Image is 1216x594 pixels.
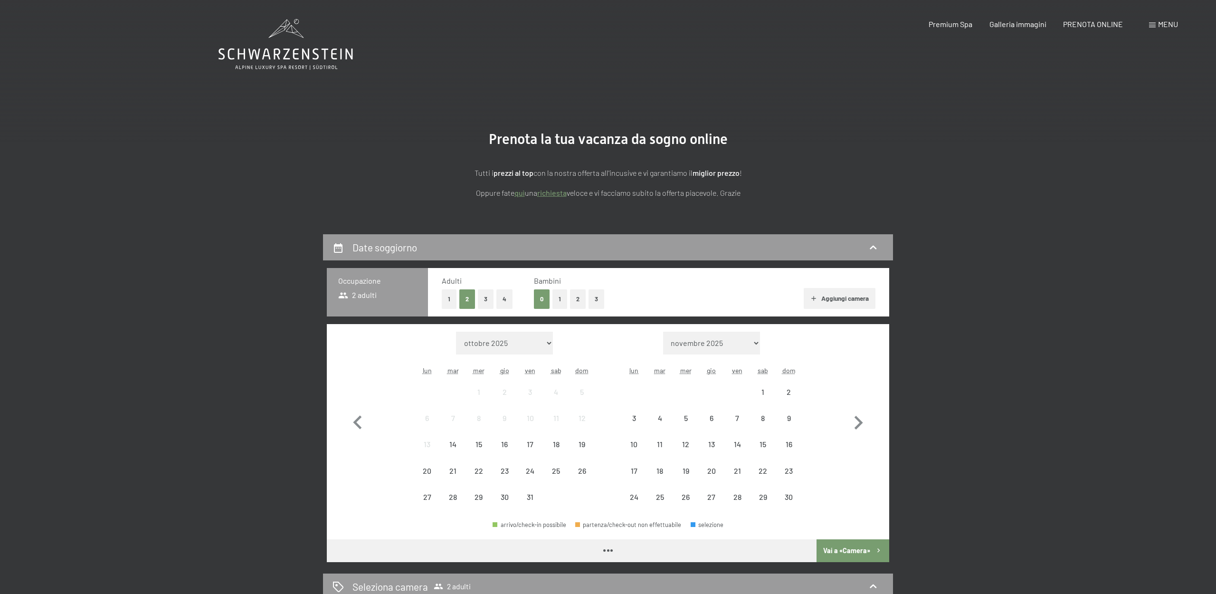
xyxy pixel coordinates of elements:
[466,484,492,510] div: Wed Oct 29 2025
[777,441,801,464] div: 16
[673,484,698,510] div: arrivo/check-in non effettuabile
[440,484,465,510] div: arrivo/check-in non effettuabile
[724,484,750,510] div: arrivo/check-in non effettuabile
[518,414,542,438] div: 10
[750,458,776,483] div: Sat Nov 22 2025
[440,405,465,431] div: arrivo/check-in non effettuabile
[621,458,647,483] div: Mon Nov 17 2025
[750,379,776,405] div: Sat Nov 01 2025
[466,484,492,510] div: arrivo/check-in non effettuabile
[440,431,465,457] div: Tue Oct 14 2025
[699,458,724,483] div: arrivo/check-in non effettuabile
[750,458,776,483] div: arrivo/check-in non effettuabile
[517,379,543,405] div: Fri Oct 03 2025
[751,388,775,412] div: 1
[750,431,776,457] div: Sat Nov 15 2025
[622,467,646,491] div: 17
[673,405,698,431] div: Wed Nov 05 2025
[492,379,517,405] div: Thu Oct 02 2025
[543,431,569,457] div: Sat Oct 18 2025
[525,366,535,374] abbr: venerdì
[518,493,542,517] div: 31
[534,289,550,309] button: 0
[543,405,569,431] div: Sat Oct 11 2025
[466,405,492,431] div: arrivo/check-in non effettuabile
[517,379,543,405] div: arrivo/check-in non effettuabile
[758,366,768,374] abbr: sabato
[493,467,516,491] div: 23
[673,458,698,483] div: Wed Nov 19 2025
[570,414,594,438] div: 12
[621,484,647,510] div: Mon Nov 24 2025
[647,405,673,431] div: Tue Nov 04 2025
[543,431,569,457] div: arrivo/check-in non effettuabile
[575,366,589,374] abbr: domenica
[725,493,749,517] div: 28
[447,366,459,374] abbr: martedì
[442,289,456,309] button: 1
[423,366,432,374] abbr: lunedì
[621,405,647,431] div: arrivo/check-in non effettuabile
[569,458,595,483] div: Sun Oct 26 2025
[648,441,672,464] div: 11
[517,458,543,483] div: Fri Oct 24 2025
[673,458,698,483] div: arrivo/check-in non effettuabile
[777,388,801,412] div: 2
[699,431,724,457] div: Thu Nov 13 2025
[629,366,638,374] abbr: lunedì
[569,379,595,405] div: Sun Oct 05 2025
[750,379,776,405] div: arrivo/check-in non effettuabile
[647,458,673,483] div: arrivo/check-in non effettuabile
[492,458,517,483] div: Thu Oct 23 2025
[551,366,561,374] abbr: sabato
[724,405,750,431] div: Fri Nov 07 2025
[648,493,672,517] div: 25
[776,431,802,457] div: Sun Nov 16 2025
[473,366,484,374] abbr: mercoledì
[647,458,673,483] div: Tue Nov 18 2025
[466,458,492,483] div: Wed Oct 22 2025
[621,405,647,431] div: Mon Nov 03 2025
[517,431,543,457] div: arrivo/check-in non effettuabile
[700,493,723,517] div: 27
[569,458,595,483] div: arrivo/check-in non effettuabile
[750,484,776,510] div: Sat Nov 29 2025
[467,414,491,438] div: 8
[777,414,801,438] div: 9
[544,414,568,438] div: 11
[492,431,517,457] div: arrivo/check-in non effettuabile
[691,522,724,528] div: selezione
[570,441,594,464] div: 19
[518,441,542,464] div: 17
[543,458,569,483] div: arrivo/check-in non effettuabile
[776,458,802,483] div: arrivo/check-in non effettuabile
[725,441,749,464] div: 14
[414,484,440,510] div: arrivo/check-in non effettuabile
[569,431,595,457] div: arrivo/check-in non effettuabile
[492,484,517,510] div: arrivo/check-in non effettuabile
[492,484,517,510] div: Thu Oct 30 2025
[989,19,1046,29] a: Galleria immagini
[517,484,543,510] div: arrivo/check-in non effettuabile
[817,539,889,562] button: Vai a «Camera»
[370,167,845,179] p: Tutti i con la nostra offerta all'incusive e vi garantiamo il !
[621,431,647,457] div: Mon Nov 10 2025
[777,467,801,491] div: 23
[440,431,465,457] div: arrivo/check-in non effettuabile
[700,467,723,491] div: 20
[415,414,439,438] div: 6
[440,458,465,483] div: Tue Oct 21 2025
[699,458,724,483] div: Thu Nov 20 2025
[442,276,462,285] span: Adulti
[622,493,646,517] div: 24
[467,467,491,491] div: 22
[415,493,439,517] div: 27
[414,484,440,510] div: Mon Oct 27 2025
[466,379,492,405] div: Wed Oct 01 2025
[699,431,724,457] div: arrivo/check-in non effettuabile
[699,405,724,431] div: arrivo/check-in non effettuabile
[673,431,698,457] div: arrivo/check-in non effettuabile
[776,484,802,510] div: arrivo/check-in non effettuabile
[654,366,665,374] abbr: martedì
